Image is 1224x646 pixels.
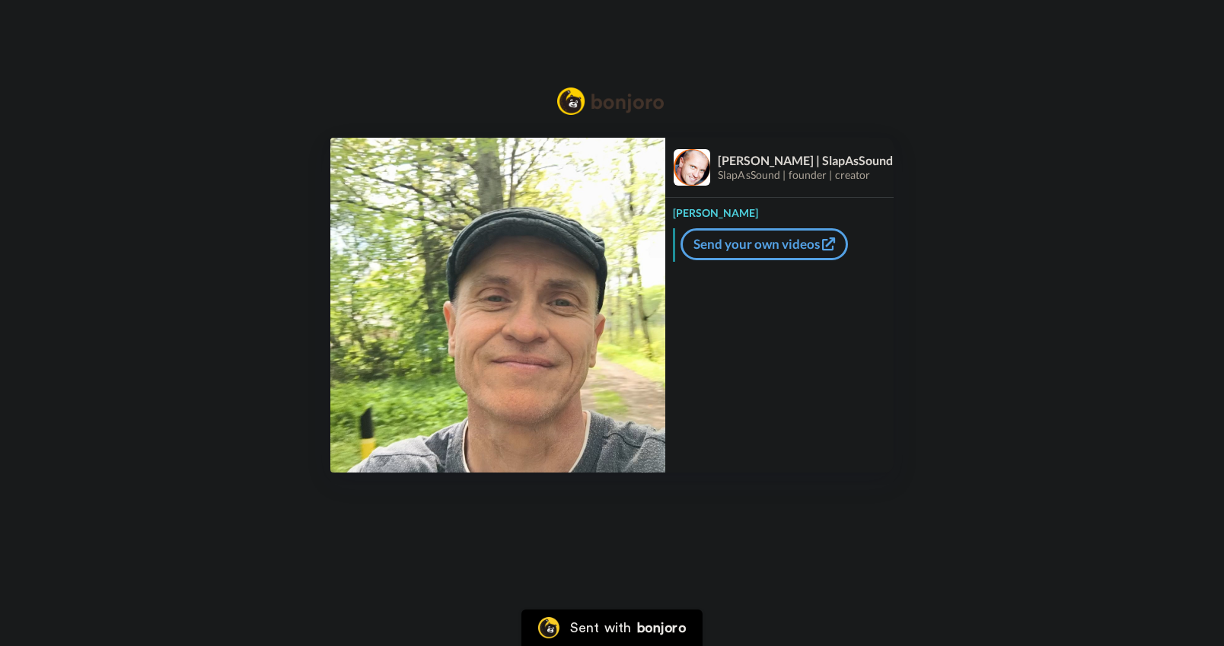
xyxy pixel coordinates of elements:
div: [PERSON_NAME] | SlapAsSound [718,153,893,167]
div: SlapAsSound | founder | creator [718,169,893,182]
a: Send your own videos [681,228,848,260]
div: [PERSON_NAME] [665,198,894,221]
img: 3a928239-6190-4e78-b471-14a47d44b826-thumb.jpg [330,138,665,473]
img: Bonjoro Logo [557,88,664,115]
img: Profile Image [674,149,710,186]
